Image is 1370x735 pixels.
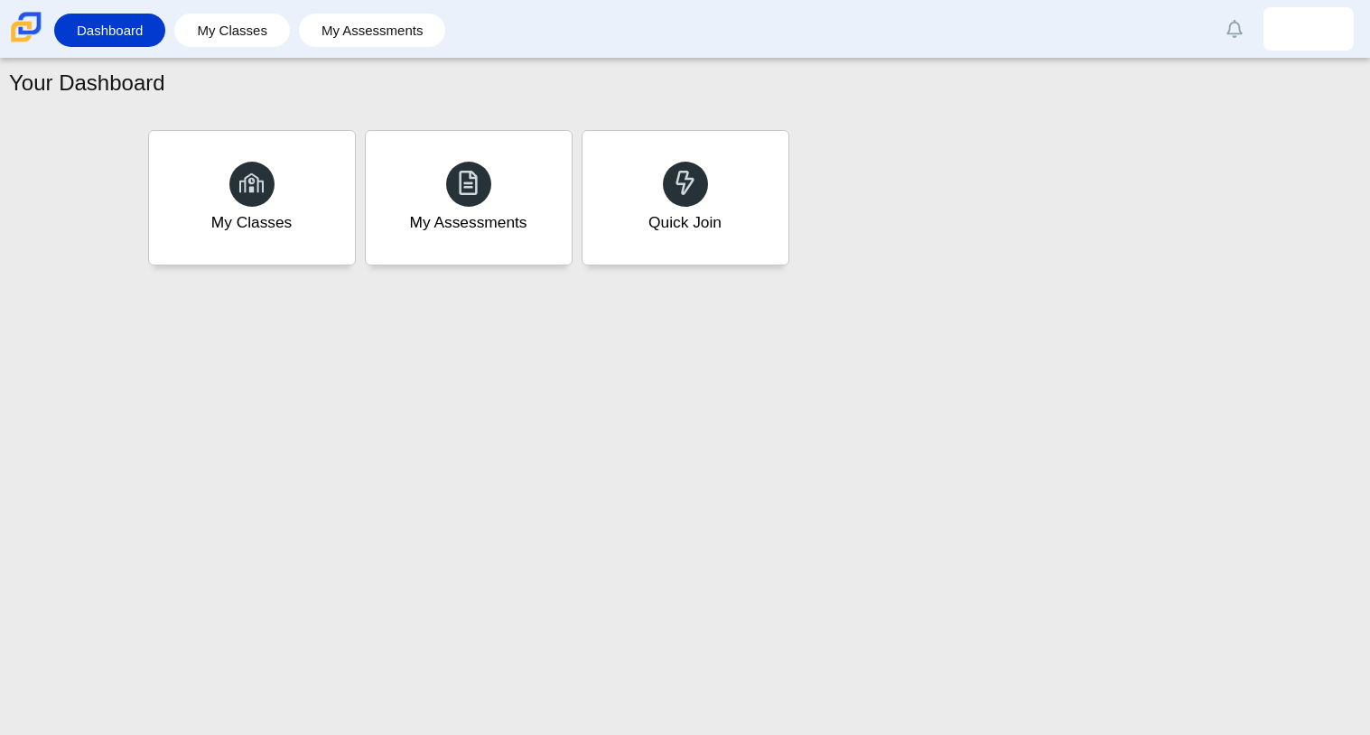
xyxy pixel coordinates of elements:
[183,14,281,47] a: My Classes
[1263,7,1354,51] a: amauri.randle.JWTNjT
[365,130,573,265] a: My Assessments
[211,211,293,234] div: My Classes
[9,68,165,98] h1: Your Dashboard
[648,211,722,234] div: Quick Join
[1294,14,1323,43] img: amauri.randle.JWTNjT
[308,14,437,47] a: My Assessments
[7,8,45,46] img: Carmen School of Science & Technology
[148,130,356,265] a: My Classes
[1215,9,1254,49] a: Alerts
[7,33,45,49] a: Carmen School of Science & Technology
[63,14,156,47] a: Dashboard
[410,211,527,234] div: My Assessments
[582,130,789,265] a: Quick Join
